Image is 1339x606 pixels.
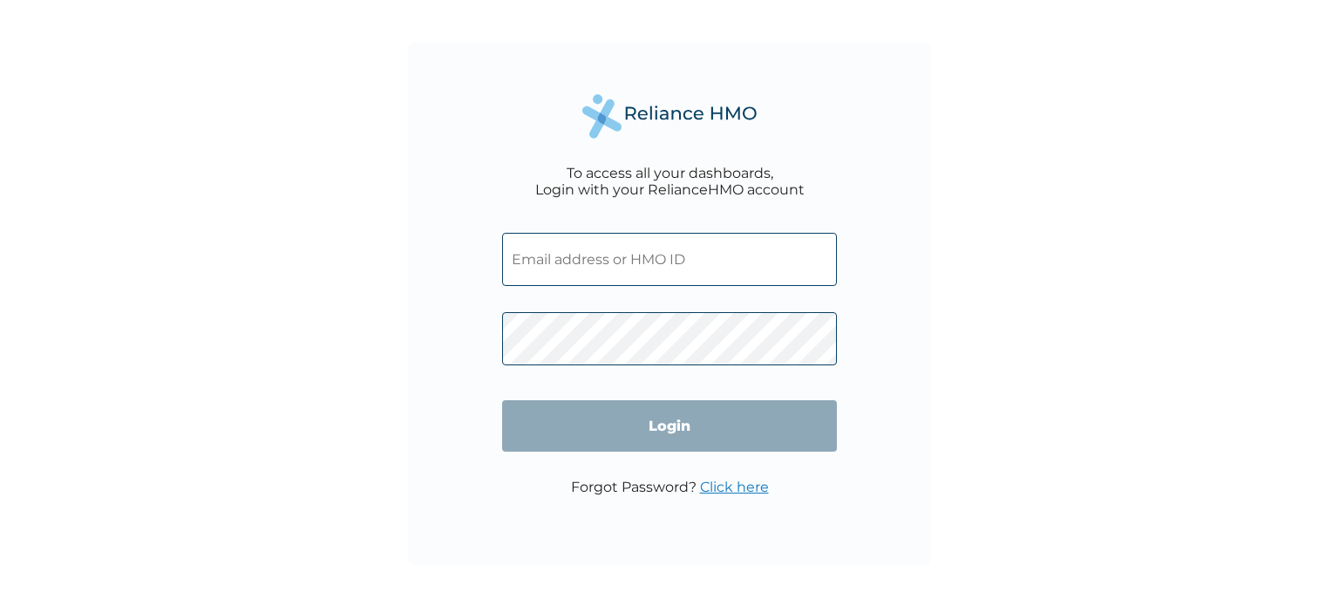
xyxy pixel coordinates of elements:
input: Email address or HMO ID [502,233,837,286]
img: Reliance Health's Logo [582,94,757,139]
div: To access all your dashboards, Login with your RelianceHMO account [535,165,805,198]
p: Forgot Password? [571,479,769,495]
input: Login [502,400,837,452]
a: Click here [700,479,769,495]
